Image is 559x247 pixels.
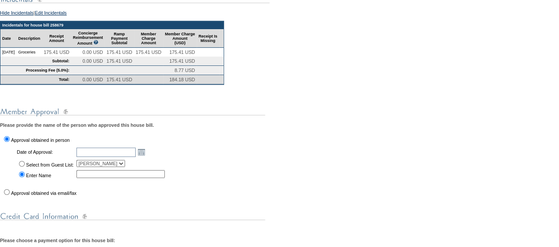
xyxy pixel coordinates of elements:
[44,49,69,55] span: 175.41 USD
[169,77,195,82] span: 184.18 USD
[26,162,74,167] label: Select from Guest List:
[105,29,134,48] td: Ramp Payment Subtotal
[197,29,219,48] td: Receipt Is Missing
[83,58,103,64] span: 0.00 USD
[35,10,67,15] a: Edit Incidentals
[0,48,16,57] td: [DATE]
[137,147,146,157] a: Open the calendar popup.
[42,29,71,48] td: Receipt Amount
[26,173,51,178] label: Enter Name
[106,58,132,64] span: 175.41 USD
[0,29,16,48] td: Date
[0,57,71,66] td: Subtotal:
[16,146,75,158] td: Date of Approval:
[16,29,42,48] td: Description
[163,29,197,48] td: Member Charge Amount (USD)
[16,48,42,57] td: Groceries
[134,29,163,48] td: Member Charge Amount
[175,68,195,73] span: 8.77 USD
[93,40,99,45] img: questionMark_lightBlue.gif
[71,29,105,48] td: Concierge Reimbursement Amount
[0,75,71,84] td: Total:
[106,49,132,55] span: 175.41 USD
[169,58,195,64] span: 175.41 USD
[106,77,132,82] span: 175.41 USD
[83,49,103,55] span: 0.00 USD
[169,49,195,55] span: 175.41 USD
[136,49,161,55] span: 175.41 USD
[0,66,71,75] td: Processing Fee (5.0%):
[11,137,70,143] label: Approval obtained in person
[0,21,224,29] td: Incidentals for house bill 258679
[83,77,103,82] span: 0.00 USD
[11,190,76,196] label: Approval obtained via email/fax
